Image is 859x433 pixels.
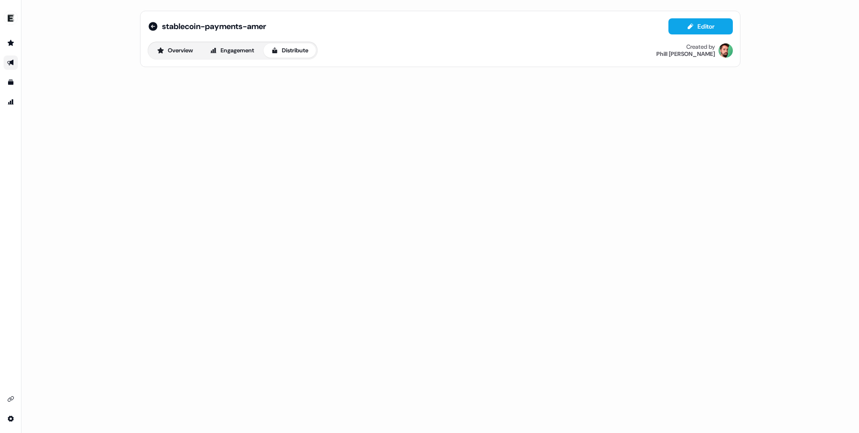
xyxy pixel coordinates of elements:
[4,95,18,109] a: Go to attribution
[668,18,733,34] button: Editor
[149,43,200,58] button: Overview
[4,412,18,426] a: Go to integrations
[264,43,316,58] button: Distribute
[202,43,262,58] button: Engagement
[686,43,715,51] div: Created by
[668,23,733,32] a: Editor
[4,55,18,70] a: Go to outbound experience
[162,21,266,32] span: stablecoin-payments-amer
[4,36,18,50] a: Go to prospects
[4,392,18,406] a: Go to integrations
[656,51,715,58] div: Phill [PERSON_NAME]
[719,43,733,58] img: Phill
[4,75,18,89] a: Go to templates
